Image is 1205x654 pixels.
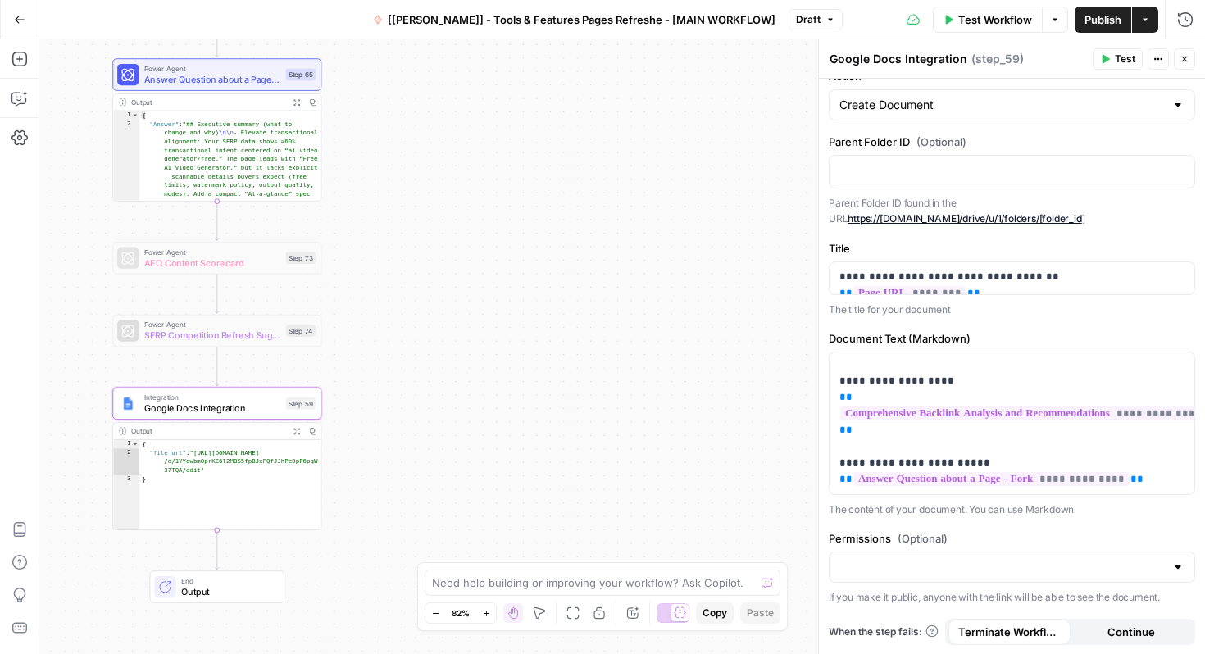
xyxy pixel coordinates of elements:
label: Permissions [829,530,1195,547]
span: Test Workflow [958,11,1032,28]
span: Publish [1084,11,1121,28]
span: Copy [703,606,727,620]
p: The title for your document [829,302,1195,318]
button: Paste [740,602,780,624]
p: The content of your document. You can use Markdown [829,502,1195,518]
a: https://[DOMAIN_NAME]/drive/u/1/folders/[folder_id [848,212,1081,225]
span: Paste [747,606,774,620]
div: IntegrationGoogle Docs IntegrationStep 59Output{ "file_url":"[URL][DOMAIN_NAME] /d/1YYowbmOprKC6l... [112,388,321,530]
label: Title [829,240,1195,257]
div: Step 74 [286,325,316,337]
span: End [181,575,273,586]
button: Draft [789,9,843,30]
span: Integration [144,392,280,402]
div: Output [131,425,284,436]
g: Edge from step_57 to step_65 [215,18,219,57]
span: (Optional) [898,530,948,547]
p: Parent Folder ID found in the URL ] [829,195,1195,227]
span: Power Agent [144,247,280,257]
span: Power Agent [144,63,280,74]
div: Step 59 [286,397,316,410]
span: ( step_59 ) [971,51,1024,67]
span: Answer Question about a Page - Fork [144,73,280,86]
button: [[PERSON_NAME]] - Tools & Features Pages Refreshe - [MAIN WORKFLOW] [363,7,785,33]
span: Draft [796,12,821,27]
button: Continue [1071,619,1193,645]
div: 1 [113,111,139,120]
div: EndOutput [112,570,321,602]
label: Parent Folder ID [829,134,1195,150]
g: Edge from step_59 to end [215,530,219,570]
g: Edge from step_74 to step_59 [215,347,219,386]
button: Test [1093,48,1143,70]
button: Copy [696,602,734,624]
span: Toggle code folding, rows 1 through 3 [131,111,139,120]
button: Publish [1075,7,1131,33]
span: SERP Competition Refresh Suggestions - Fork [144,329,280,342]
div: Output [131,97,284,107]
span: AEO Content Scorecard [144,256,280,269]
label: Document Text (Markdown) [829,330,1195,347]
span: Output [181,585,273,598]
div: Step 65 [286,69,316,81]
input: Create Document [839,97,1165,113]
span: Toggle code folding, rows 1 through 3 [131,440,139,449]
div: 2 [113,448,139,475]
span: Test [1115,52,1135,66]
span: Terminate Workflow [958,624,1061,640]
span: Power Agent [144,320,280,330]
textarea: Google Docs Integration [830,51,967,67]
div: 1 [113,440,139,449]
div: Power AgentAEO Content ScorecardStep 73 [112,242,321,274]
span: Google Docs Integration [144,402,280,415]
p: If you make it public, anyone with the link will be able to see the document. [829,589,1195,606]
img: Instagram%20post%20-%201%201.png [121,397,134,410]
button: Test Workflow [933,7,1042,33]
div: Power AgentSERP Competition Refresh Suggestions - ForkStep 74 [112,315,321,347]
div: Power AgentAnswer Question about a Page - ForkStep 65Output{ "Answer":"## Executive summary (what... [112,58,321,201]
span: Continue [1107,624,1155,640]
div: Step 73 [286,252,316,264]
g: Edge from step_73 to step_74 [215,274,219,313]
a: When the step fails: [829,624,939,639]
span: 82% [452,606,470,620]
span: (Optional) [916,134,966,150]
span: [[PERSON_NAME]] - Tools & Features Pages Refreshe - [MAIN WORKFLOW] [388,11,775,28]
g: Edge from step_65 to step_73 [215,202,219,241]
div: 3 [113,475,139,484]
